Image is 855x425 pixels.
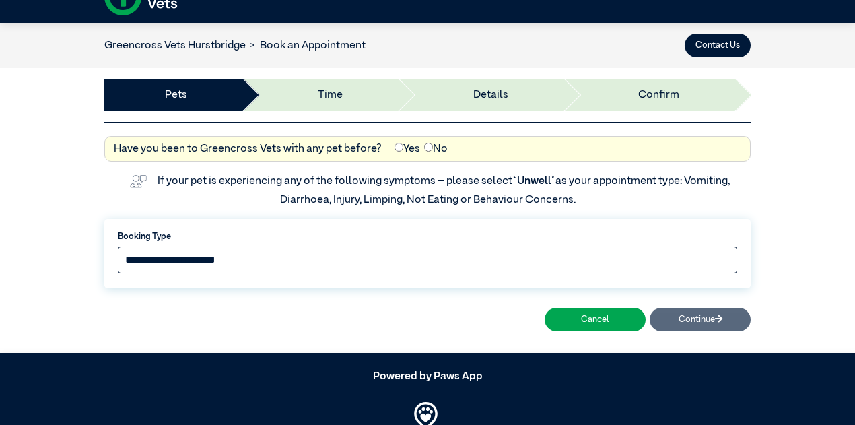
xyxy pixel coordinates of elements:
[158,176,732,205] label: If your pet is experiencing any of the following symptoms – please select as your appointment typ...
[685,34,751,57] button: Contact Us
[114,141,382,157] label: Have you been to Greencross Vets with any pet before?
[424,141,448,157] label: No
[246,38,366,54] li: Book an Appointment
[395,141,420,157] label: Yes
[165,87,187,103] a: Pets
[118,230,737,243] label: Booking Type
[104,38,366,54] nav: breadcrumb
[104,40,246,51] a: Greencross Vets Hurstbridge
[424,143,433,152] input: No
[545,308,646,331] button: Cancel
[125,170,151,192] img: vet
[395,143,403,152] input: Yes
[104,370,751,383] h5: Powered by Paws App
[512,176,555,187] span: “Unwell”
